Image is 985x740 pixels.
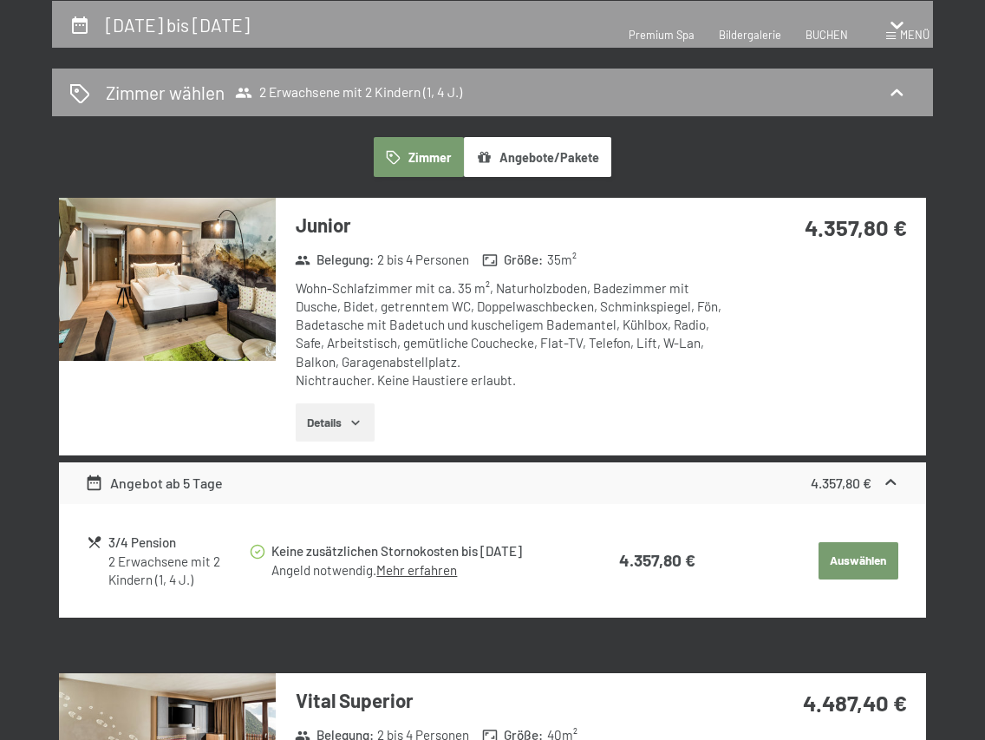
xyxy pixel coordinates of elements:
div: Angebot ab 5 Tage4.357,80 € [59,462,926,504]
span: 2 Erwachsene mit 2 Kindern (1, 4 J.) [235,84,462,102]
a: Bildergalerie [719,28,781,42]
button: Zimmer [374,137,464,177]
h3: Vital Superior [296,687,732,714]
div: 3/4 Pension [108,533,248,553]
h3: Junior [296,212,732,239]
h2: [DATE] bis [DATE] [106,14,250,36]
a: Mehr erfahren [376,562,457,578]
div: Keine zusätzlichen Stornokosten bis [DATE] [271,541,572,561]
a: Premium Spa [629,28,695,42]
a: BUCHEN [806,28,848,42]
button: Auswählen [819,542,898,580]
button: Details [296,403,375,442]
div: Angeld notwendig. [271,561,572,580]
strong: 4.357,80 € [805,213,907,240]
div: 2 Erwachsene mit 2 Kindern (1, 4 J.) [108,553,248,590]
span: Menü [900,28,930,42]
strong: 4.357,80 € [811,475,871,491]
span: 2 bis 4 Personen [377,251,469,269]
div: Wohn-Schlafzimmer mit ca. 35 m², Naturholzboden, Badezimmer mit Dusche, Bidet, getrenntem WC, Dop... [296,279,732,390]
strong: Größe : [482,251,543,269]
img: mss_renderimg.php [59,198,276,361]
button: Angebote/Pakete [464,137,611,177]
strong: 4.487,40 € [803,689,907,716]
strong: 4.357,80 € [619,550,695,570]
span: 35 m² [547,251,577,269]
h2: Zimmer wählen [106,80,225,105]
strong: Belegung : [295,251,374,269]
div: Angebot ab 5 Tage [85,473,223,494]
